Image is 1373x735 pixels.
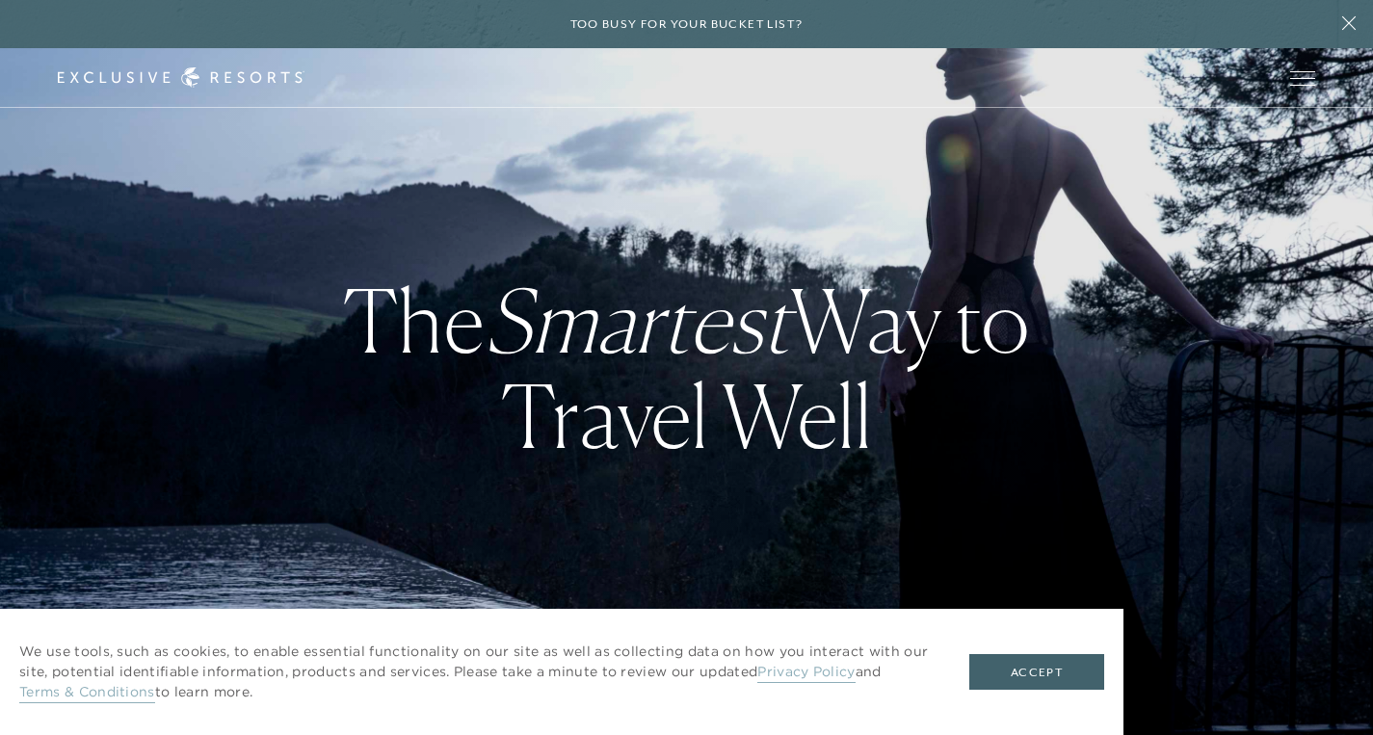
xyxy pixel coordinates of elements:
button: Open navigation [1290,71,1315,85]
em: Smartest [485,268,790,373]
button: Accept [969,654,1104,691]
a: Privacy Policy [757,663,855,683]
strong: Way to Travel Well [485,268,1030,468]
h3: The [275,273,1098,463]
h6: Too busy for your bucket list? [570,15,804,34]
p: We use tools, such as cookies, to enable essential functionality on our site as well as collectin... [19,642,931,702]
a: Terms & Conditions [19,683,155,703]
